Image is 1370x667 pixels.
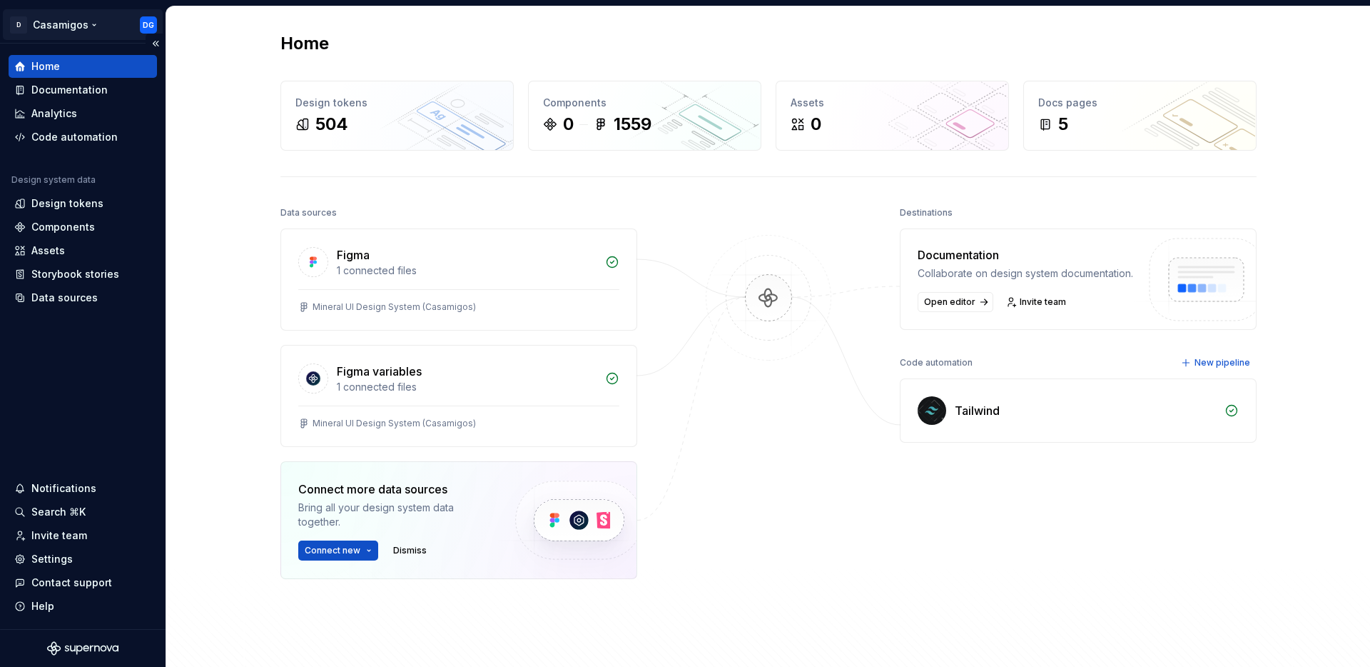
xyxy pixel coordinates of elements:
[9,501,157,523] button: Search ⌘K
[563,113,574,136] div: 0
[315,113,348,136] div: 504
[146,34,166,54] button: Collapse sidebar
[313,418,476,429] div: Mineral UI Design System (Casamigos)
[1177,353,1257,373] button: New pipeline
[918,266,1133,281] div: Collaborate on design system documentation.
[776,81,1009,151] a: Assets0
[298,481,491,498] div: Connect more data sources
[918,246,1133,264] div: Documentation
[31,244,65,258] div: Assets
[31,106,77,121] div: Analytics
[47,641,118,656] svg: Supernova Logo
[955,402,1000,419] div: Tailwind
[9,192,157,215] a: Design tokens
[295,96,499,110] div: Design tokens
[9,524,157,547] a: Invite team
[1194,357,1250,368] span: New pipeline
[280,32,329,55] h2: Home
[337,246,370,264] div: Figma
[1023,81,1257,151] a: Docs pages5
[31,291,98,305] div: Data sources
[1058,113,1068,136] div: 5
[280,345,637,447] a: Figma variables1 connected filesMineral UI Design System (Casamigos)
[387,541,433,561] button: Dismiss
[280,81,514,151] a: Design tokens504
[9,477,157,500] button: Notifications
[31,599,54,613] div: Help
[337,380,597,394] div: 1 connected files
[9,239,157,262] a: Assets
[9,548,157,571] a: Settings
[31,220,95,234] div: Components
[543,96,746,110] div: Components
[9,102,157,125] a: Analytics
[31,528,87,543] div: Invite team
[31,130,118,144] div: Code automation
[918,292,993,312] a: Open editor
[9,286,157,309] a: Data sources
[280,203,337,223] div: Data sources
[9,216,157,239] a: Components
[31,552,73,566] div: Settings
[924,296,975,308] span: Open editor
[31,196,103,211] div: Design tokens
[11,174,96,186] div: Design system data
[280,229,637,331] a: Figma1 connected filesMineral UI Design System (Casamigos)
[31,505,86,519] div: Search ⌘K
[31,59,60,74] div: Home
[9,571,157,594] button: Contact support
[1002,292,1072,312] a: Invite team
[31,576,112,590] div: Contact support
[10,16,27,34] div: D
[791,96,994,110] div: Assets
[31,481,96,496] div: Notifications
[1020,296,1066,308] span: Invite team
[9,79,157,101] a: Documentation
[900,353,973,373] div: Code automation
[1038,96,1242,110] div: Docs pages
[3,9,163,40] button: DCasamigosDG
[337,363,422,380] div: Figma variables
[9,55,157,78] a: Home
[33,18,88,32] div: Casamigos
[298,501,491,529] div: Bring all your design system data together.
[9,263,157,286] a: Storybook stories
[614,113,651,136] div: 1559
[143,19,154,31] div: DG
[31,267,119,281] div: Storybook stories
[811,113,821,136] div: 0
[298,541,378,561] button: Connect new
[305,545,360,556] span: Connect new
[31,83,108,97] div: Documentation
[900,203,953,223] div: Destinations
[9,595,157,618] button: Help
[9,126,157,149] a: Code automation
[393,545,427,556] span: Dismiss
[313,301,476,313] div: Mineral UI Design System (Casamigos)
[528,81,761,151] a: Components01559
[337,264,597,278] div: 1 connected files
